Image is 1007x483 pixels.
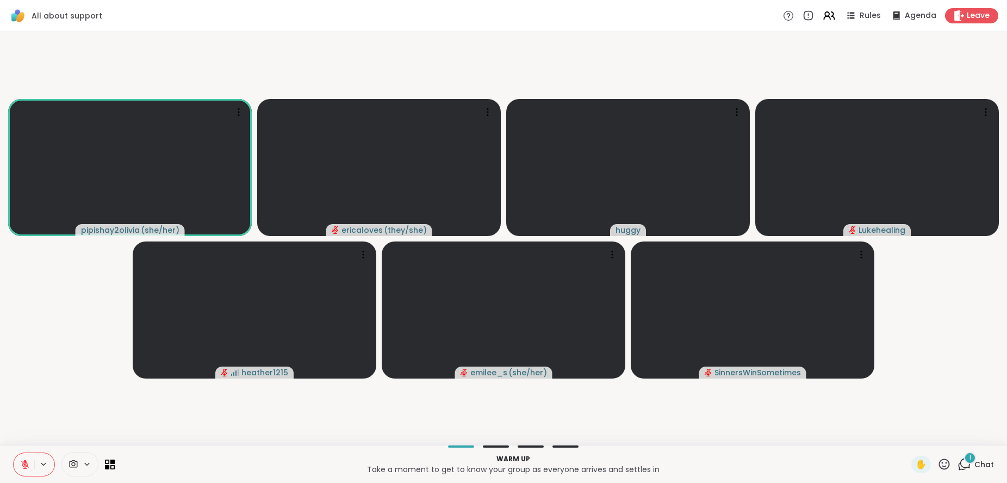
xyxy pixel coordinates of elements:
[974,459,994,470] span: Chat
[969,453,971,462] span: 1
[81,225,140,236] span: pipishay2olivia
[121,464,905,475] p: Take a moment to get to know your group as everyone arrives and settles in
[860,10,881,21] span: Rules
[9,7,27,25] img: ShareWell Logomark
[705,369,712,376] span: audio-muted
[221,369,228,376] span: audio-muted
[121,454,905,464] p: Warm up
[616,225,641,236] span: huggy
[967,10,990,21] span: Leave
[849,226,856,234] span: audio-muted
[714,367,801,378] span: SinnersWinSometimes
[916,458,927,471] span: ✋
[859,225,905,236] span: Lukehealing
[341,225,383,236] span: ericaloves
[384,225,427,236] span: ( they/she )
[332,226,339,234] span: audio-muted
[32,10,102,21] span: All about support
[141,225,179,236] span: ( she/her )
[461,369,468,376] span: audio-muted
[470,367,507,378] span: emilee_s
[905,10,936,21] span: Agenda
[508,367,547,378] span: ( she/her )
[241,367,288,378] span: heather1215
